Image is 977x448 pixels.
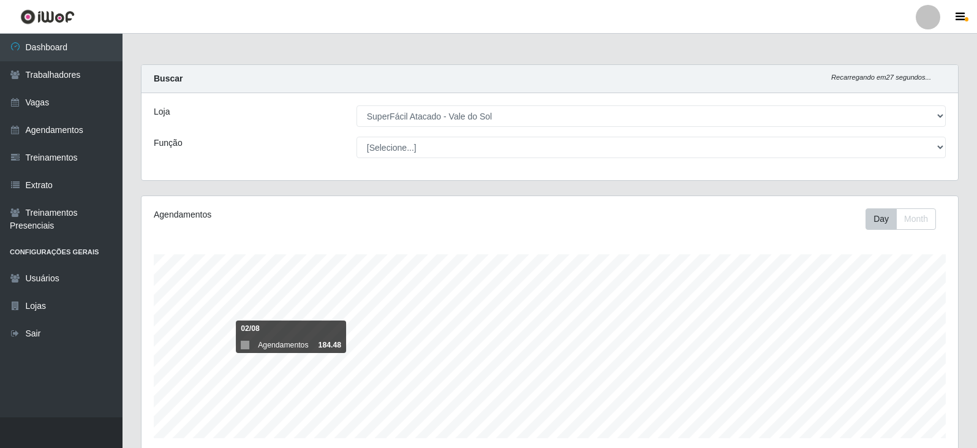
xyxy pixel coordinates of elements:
label: Função [154,137,183,150]
button: Month [896,208,936,230]
label: Loja [154,105,170,118]
div: Toolbar with button groups [866,208,946,230]
div: Agendamentos [154,208,473,221]
button: Day [866,208,897,230]
i: Recarregando em 27 segundos... [831,74,931,81]
strong: Buscar [154,74,183,83]
img: CoreUI Logo [20,9,75,25]
div: First group [866,208,936,230]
